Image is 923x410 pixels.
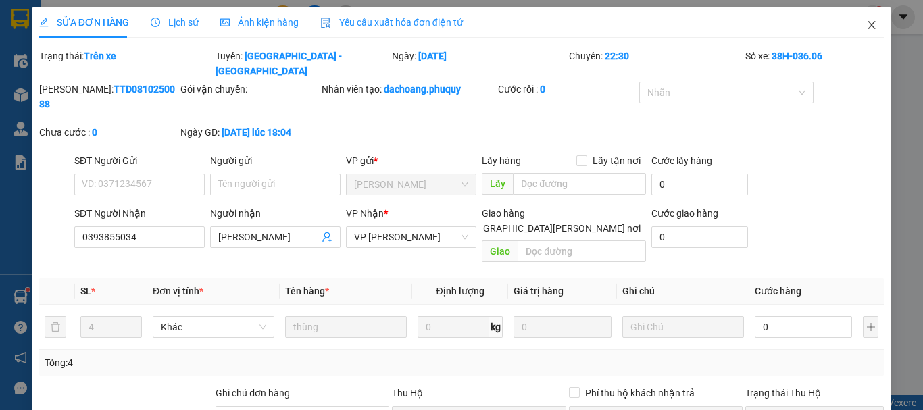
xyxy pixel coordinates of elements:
[605,51,629,61] b: 22:30
[853,7,891,45] button: Close
[285,316,407,338] input: VD: Bàn, Ghế
[74,153,205,168] div: SĐT Người Gửi
[220,18,230,27] span: picture
[210,153,341,168] div: Người gửi
[45,355,357,370] div: Tổng: 4
[513,173,646,195] input: Dọc đường
[482,173,513,195] span: Lấy
[772,51,822,61] b: 38H-036.06
[514,316,611,338] input: 0
[651,226,748,248] input: Cước giao hàng
[863,316,878,338] button: plus
[220,17,299,28] span: Ảnh kiện hàng
[151,18,160,27] span: clock-circle
[39,125,178,140] div: Chưa cước :
[540,84,545,95] b: 0
[354,227,468,247] span: VP Hà Huy Tập
[384,84,461,95] b: dachoang.phuquy
[498,82,637,97] div: Cước rồi :
[436,286,484,297] span: Định lượng
[39,82,178,111] div: [PERSON_NAME]:
[587,153,646,168] span: Lấy tận nơi
[92,127,97,138] b: 0
[651,155,712,166] label: Cước lấy hàng
[745,386,884,401] div: Trạng thái Thu Hộ
[622,316,744,338] input: Ghi Chú
[216,51,342,76] b: [GEOGRAPHIC_DATA] - [GEOGRAPHIC_DATA]
[39,18,49,27] span: edit
[482,240,518,262] span: Giao
[74,206,205,221] div: SĐT Người Nhận
[651,208,718,219] label: Cước giao hàng
[418,51,447,61] b: [DATE]
[744,49,885,78] div: Số xe:
[45,316,66,338] button: delete
[38,49,214,78] div: Trạng thái:
[153,286,203,297] span: Đơn vị tính
[346,153,476,168] div: VP gửi
[320,18,331,28] img: icon
[222,127,291,138] b: [DATE] lúc 18:04
[285,286,329,297] span: Tên hàng
[651,174,748,195] input: Cước lấy hàng
[80,286,91,297] span: SL
[866,20,877,30] span: close
[456,221,646,236] span: [GEOGRAPHIC_DATA][PERSON_NAME] nơi
[514,286,564,297] span: Giá trị hàng
[322,82,495,97] div: Nhân viên tạo:
[354,174,468,195] span: VP Ngọc Hồi
[518,240,646,262] input: Dọc đường
[180,125,319,140] div: Ngày GD:
[568,49,744,78] div: Chuyến:
[322,232,332,242] span: user-add
[216,388,290,399] label: Ghi chú đơn hàng
[580,386,700,401] span: Phí thu hộ khách nhận trả
[180,82,319,97] div: Gói vận chuyển:
[210,206,341,221] div: Người nhận
[214,49,391,78] div: Tuyến:
[391,49,567,78] div: Ngày:
[482,208,525,219] span: Giao hàng
[482,155,521,166] span: Lấy hàng
[617,278,749,305] th: Ghi chú
[489,316,503,338] span: kg
[392,388,423,399] span: Thu Hộ
[151,17,199,28] span: Lịch sử
[346,208,384,219] span: VP Nhận
[39,17,129,28] span: SỬA ĐƠN HÀNG
[161,317,266,337] span: Khác
[84,51,116,61] b: Trên xe
[320,17,463,28] span: Yêu cầu xuất hóa đơn điện tử
[755,286,801,297] span: Cước hàng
